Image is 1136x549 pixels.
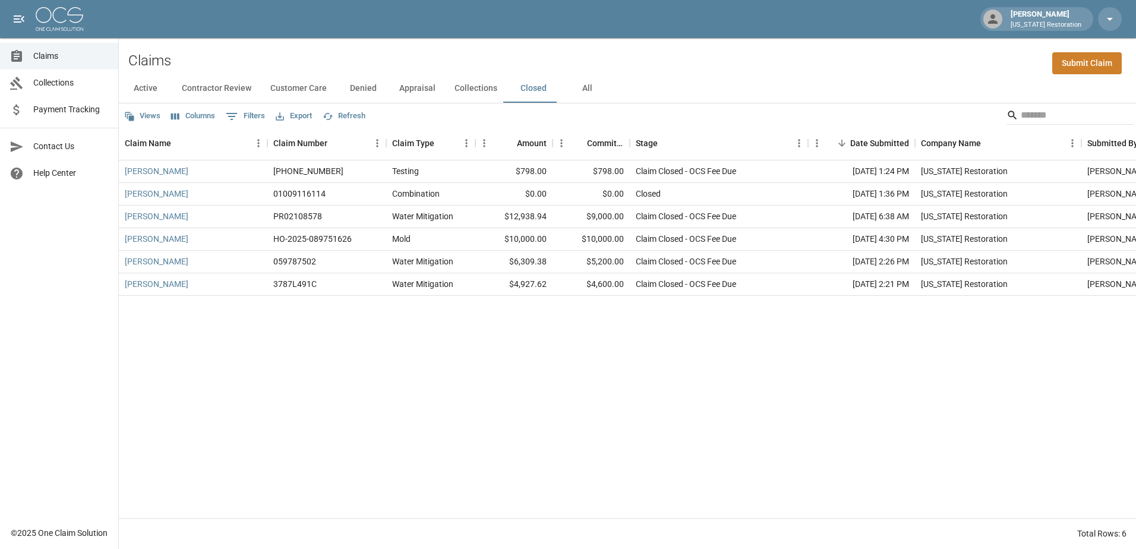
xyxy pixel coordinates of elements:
[850,127,909,160] div: Date Submitted
[273,165,343,177] div: 01-009-115488
[273,278,317,290] div: 3787L491C
[33,50,109,62] span: Claims
[390,74,445,103] button: Appraisal
[327,135,344,152] button: Sort
[125,127,171,160] div: Claim Name
[921,233,1008,245] div: Oregon Restoration
[808,273,915,296] div: [DATE] 2:21 PM
[553,134,570,152] button: Menu
[273,188,326,200] div: 01009116114
[119,74,1136,103] div: dynamic tabs
[553,251,630,273] div: $5,200.00
[475,228,553,251] div: $10,000.00
[171,135,188,152] button: Sort
[553,273,630,296] div: $4,600.00
[1006,8,1086,30] div: [PERSON_NAME]
[7,7,31,31] button: open drawer
[921,255,1008,267] div: Oregon Restoration
[636,278,736,290] div: Claim Closed - OCS Fee Due
[273,127,327,160] div: Claim Number
[386,127,475,160] div: Claim Type
[553,183,630,206] div: $0.00
[125,233,188,245] a: [PERSON_NAME]
[658,135,674,152] button: Sort
[1006,106,1134,127] div: Search
[267,127,386,160] div: Claim Number
[457,134,475,152] button: Menu
[790,134,808,152] button: Menu
[125,188,188,200] a: [PERSON_NAME]
[119,74,172,103] button: Active
[392,188,440,200] div: Combination
[808,183,915,206] div: [DATE] 1:36 PM
[981,135,998,152] button: Sort
[1064,134,1081,152] button: Menu
[636,210,736,222] div: Claim Closed - OCS Fee Due
[250,134,267,152] button: Menu
[475,127,553,160] div: Amount
[517,127,547,160] div: Amount
[921,188,1008,200] div: Oregon Restoration
[392,165,419,177] div: Testing
[320,107,368,125] button: Refresh
[636,188,661,200] div: Closed
[921,165,1008,177] div: Oregon Restoration
[223,107,268,126] button: Show filters
[125,255,188,267] a: [PERSON_NAME]
[475,273,553,296] div: $4,927.62
[273,255,316,267] div: 059787502
[630,127,808,160] div: Stage
[507,74,560,103] button: Closed
[475,183,553,206] div: $0.00
[125,165,188,177] a: [PERSON_NAME]
[553,228,630,251] div: $10,000.00
[921,278,1008,290] div: Oregon Restoration
[11,527,108,539] div: © 2025 One Claim Solution
[500,135,517,152] button: Sort
[808,251,915,273] div: [DATE] 2:26 PM
[636,127,658,160] div: Stage
[808,127,915,160] div: Date Submitted
[368,134,386,152] button: Menu
[475,134,493,152] button: Menu
[636,165,736,177] div: Claim Closed - OCS Fee Due
[808,206,915,228] div: [DATE] 6:38 AM
[36,7,83,31] img: ocs-logo-white-transparent.png
[392,233,411,245] div: Mold
[168,107,218,125] button: Select columns
[33,77,109,89] span: Collections
[636,233,736,245] div: Claim Closed - OCS Fee Due
[392,278,453,290] div: Water Mitigation
[392,210,453,222] div: Water Mitigation
[128,52,171,70] h2: Claims
[119,127,267,160] div: Claim Name
[33,140,109,153] span: Contact Us
[33,167,109,179] span: Help Center
[553,206,630,228] div: $9,000.00
[392,255,453,267] div: Water Mitigation
[475,206,553,228] div: $12,938.94
[336,74,390,103] button: Denied
[808,134,826,152] button: Menu
[636,255,736,267] div: Claim Closed - OCS Fee Due
[445,74,507,103] button: Collections
[587,127,624,160] div: Committed Amount
[125,210,188,222] a: [PERSON_NAME]
[475,160,553,183] div: $798.00
[261,74,336,103] button: Customer Care
[1077,528,1126,539] div: Total Rows: 6
[1052,52,1122,74] a: Submit Claim
[921,127,981,160] div: Company Name
[434,135,451,152] button: Sort
[915,127,1081,160] div: Company Name
[834,135,850,152] button: Sort
[273,233,352,245] div: HO-2025-089751626
[273,210,322,222] div: PR02108578
[570,135,587,152] button: Sort
[392,127,434,160] div: Claim Type
[172,74,261,103] button: Contractor Review
[808,228,915,251] div: [DATE] 4:30 PM
[560,74,614,103] button: All
[475,251,553,273] div: $6,309.38
[33,103,109,116] span: Payment Tracking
